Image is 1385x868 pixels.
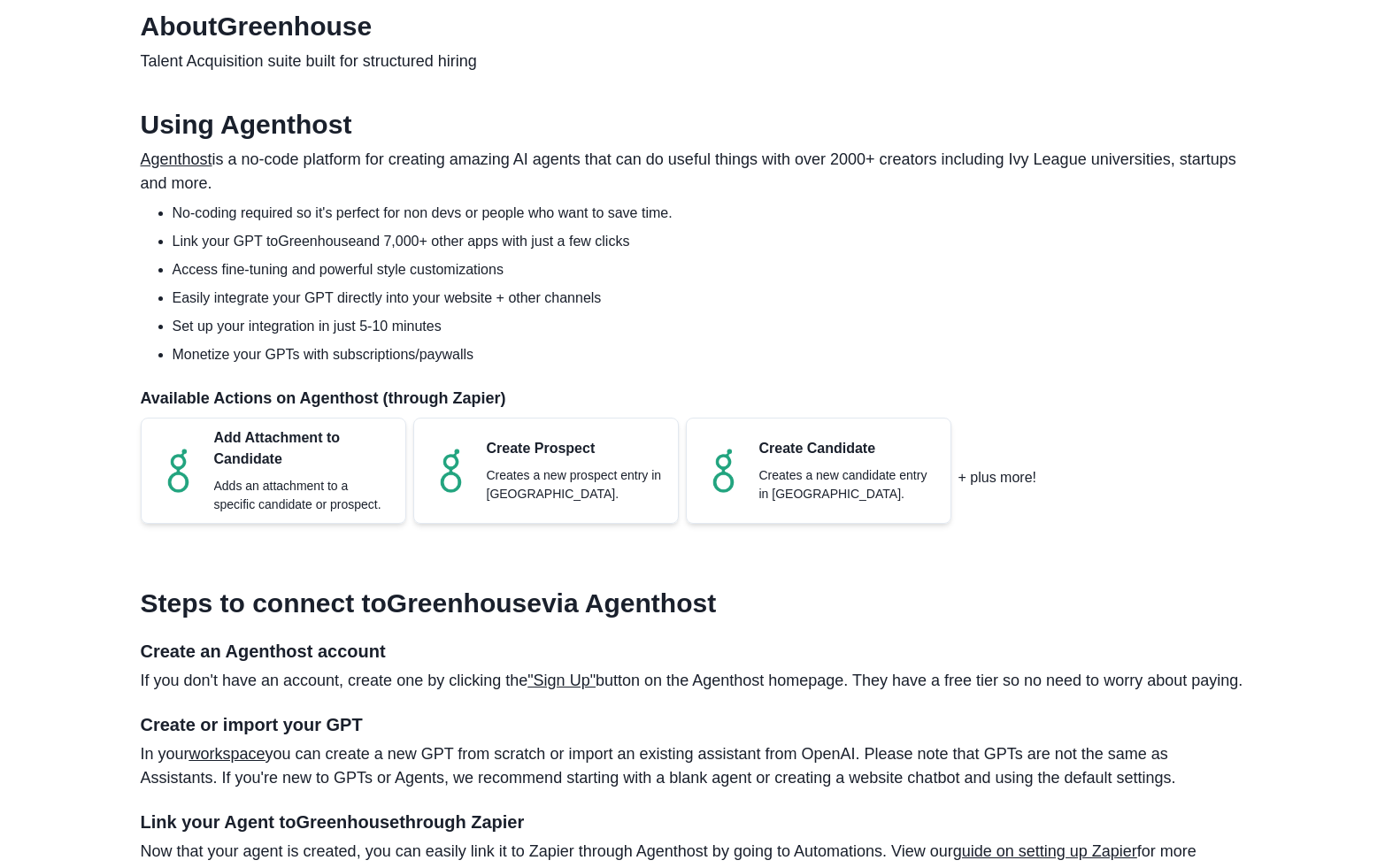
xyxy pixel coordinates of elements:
[953,842,1137,860] a: guide on setting up Zapier
[173,259,1245,280] li: Access fine-tuning and powerful style customizations
[141,148,1245,196] p: is a no-code platform for creating amazing AI agents that can do useful things with over 2000+ cr...
[958,467,1036,488] p: + plus more!
[156,449,200,493] img: Greenhouse logo
[173,203,1245,224] li: No-coding required so it's perfect for non devs or people who want to save time.
[189,745,265,763] a: workspace
[173,316,1245,337] li: Set up your integration in just 5-10 minutes
[173,231,1245,252] li: Link your GPT to Greenhouse and 7,000+ other apps with just a few clicks
[487,466,664,503] p: Creates a new prospect entry in [GEOGRAPHIC_DATA].
[759,438,936,459] p: Create Candidate
[701,449,745,493] img: Greenhouse logo
[141,641,1245,662] h4: Create an Agenthost account
[141,669,1245,693] p: If you don't have an account, create one by clicking the button on the Agenthost homepage. They h...
[141,588,1245,619] h3: Steps to connect to Greenhouse via Agenthost
[173,288,1245,309] li: Easily integrate your GPT directly into your website + other channels
[141,150,212,168] a: Agenthost
[141,811,1245,833] h4: Link your Agent to Greenhouse through Zapier
[487,438,664,459] p: Create Prospect
[428,449,473,493] img: Greenhouse logo
[141,714,1245,735] h4: Create or import your GPT
[759,466,936,503] p: Creates a new candidate entry in [GEOGRAPHIC_DATA].
[141,11,1245,42] h2: About Greenhouse
[141,109,1245,141] h2: Using Agenthost
[214,477,391,514] p: Adds an attachment to a specific candidate or prospect.
[173,344,1245,365] li: Monetize your GPTs with subscriptions/paywalls
[141,387,1245,411] p: Available Actions on Agenthost (through Zapier)
[141,742,1245,790] p: In your you can create a new GPT from scratch or import an existing assistant from OpenAI. Please...
[214,427,391,470] p: Add Attachment to Candidate
[527,672,596,689] a: "Sign Up"
[141,50,1245,73] p: Talent Acquisition suite built for structured hiring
